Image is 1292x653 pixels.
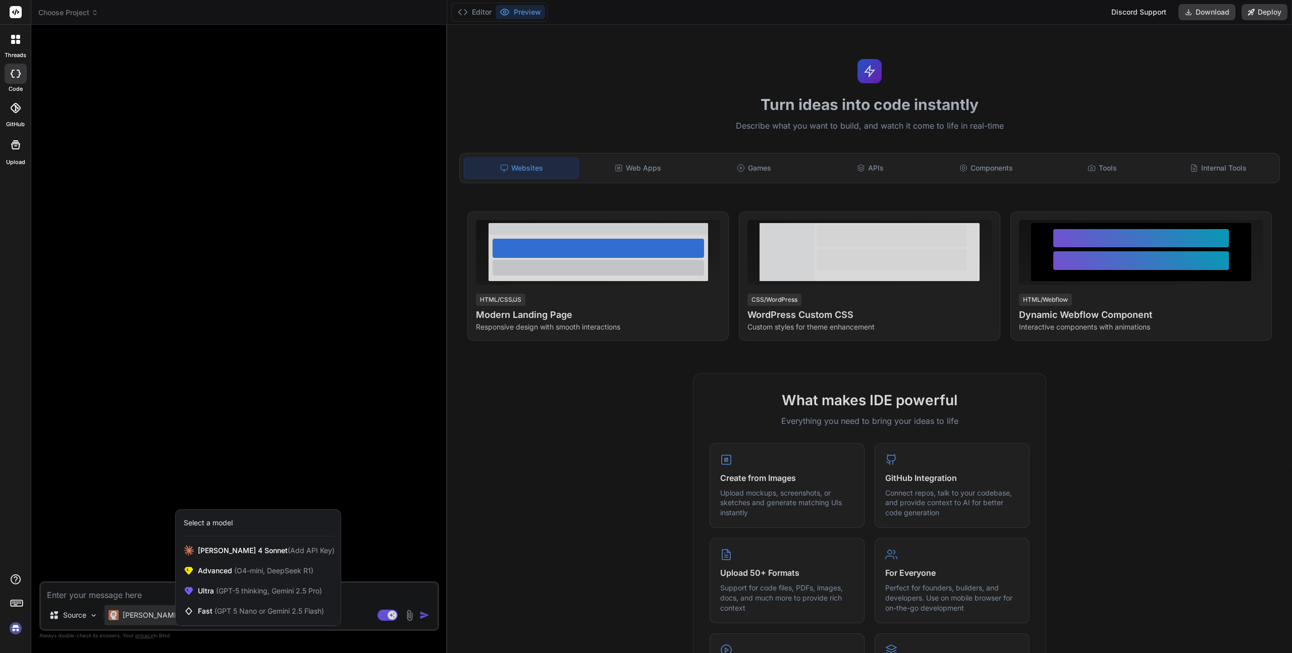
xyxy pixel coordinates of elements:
[214,586,322,595] span: (GPT-5 thinking, Gemini 2.5 Pro)
[184,518,233,528] div: Select a model
[6,120,25,129] label: GitHub
[288,546,335,555] span: (Add API Key)
[232,566,313,575] span: (O4-mini, DeepSeek R1)
[5,51,26,60] label: threads
[214,607,324,615] span: (GPT 5 Nano or Gemini 2.5 Flash)
[198,566,313,576] span: Advanced
[9,85,23,93] label: code
[198,606,324,616] span: Fast
[7,620,24,637] img: signin
[198,546,335,556] span: [PERSON_NAME] 4 Sonnet
[198,586,322,596] span: Ultra
[6,158,25,167] label: Upload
